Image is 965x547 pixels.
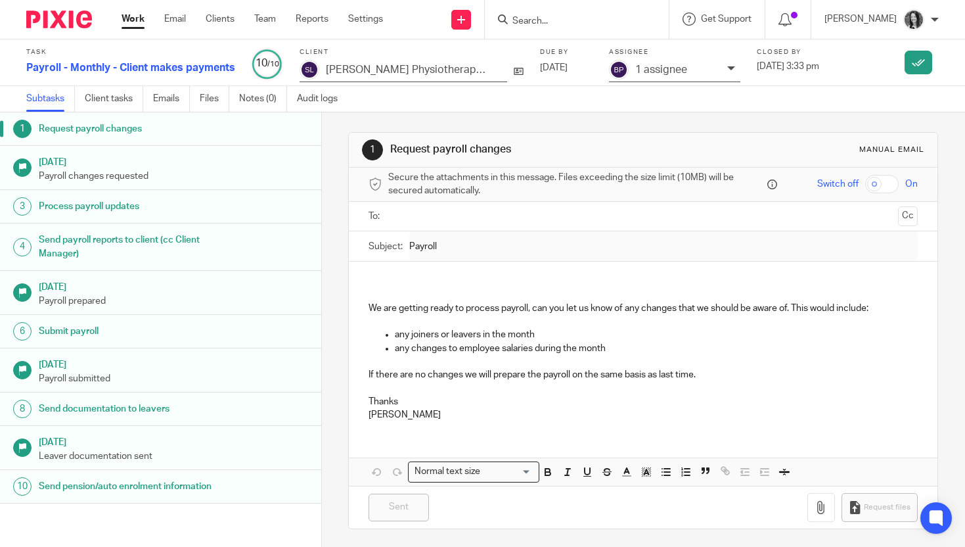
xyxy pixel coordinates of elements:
a: Reports [296,12,328,26]
span: Normal text size [411,465,483,479]
h1: [DATE] [39,153,308,169]
label: To: [369,210,383,223]
div: 10 [252,56,283,71]
h1: [DATE] [39,277,308,294]
div: 1 [362,139,383,160]
span: [DATE] 3:33 pm [757,62,819,71]
div: 10 [13,477,32,496]
p: 1 assignee [635,64,687,76]
button: Request files [842,493,918,523]
span: On [905,178,918,191]
a: Team [254,12,276,26]
img: svg%3E [300,60,319,80]
div: 1 [13,120,32,138]
p: If there are no changes we will prepare the payroll on the same basis as last time. [369,368,918,381]
h1: Send documentation to leavers [39,399,218,419]
div: 4 [13,238,32,256]
span: Secure the attachments in this message. Files exceeding the size limit (10MB) will be secured aut... [388,171,764,198]
p: [PERSON_NAME] [369,408,918,421]
input: Sent [369,494,429,522]
label: Due by [540,48,593,57]
p: Payroll submitted [39,372,308,385]
h1: [DATE] [39,355,308,371]
div: 8 [13,400,32,418]
button: Cc [898,206,918,226]
label: Closed by [757,48,819,57]
p: Payroll changes requested [39,170,308,183]
input: Search [511,16,629,28]
p: [PERSON_NAME] Physiotherapy Ltd [326,64,487,76]
p: We are getting ready to process payroll, can you let us know of any changes that we should be awa... [369,302,918,315]
p: Payroll - Monthly - Client makes payments [26,61,235,74]
h1: Send pension/auto enrolment information [39,477,218,496]
a: Files [200,86,229,112]
a: Client tasks [85,86,143,112]
p: Thanks [369,395,918,408]
span: [DATE] [540,63,568,72]
span: Switch off [817,178,859,191]
img: svg%3E [609,60,629,80]
h1: Submit payroll [39,321,218,341]
div: 3 [13,197,32,216]
div: Search for option [408,462,539,482]
a: Settings [348,12,383,26]
label: Client [300,48,524,57]
h1: Request payroll changes [39,119,218,139]
a: Email [164,12,186,26]
a: Subtasks [26,86,75,112]
div: 6 [13,322,32,341]
input: Search for option [484,465,531,479]
img: Pixie [26,11,92,28]
label: Task [26,48,235,57]
a: Notes (0) [239,86,287,112]
a: Emails [153,86,190,112]
a: Clients [206,12,235,26]
h1: [DATE] [39,433,308,449]
a: Audit logs [297,86,348,112]
h1: Process payroll updates [39,197,218,216]
span: Request files [864,502,910,513]
p: any joiners or leavers in the month [395,328,918,341]
label: Assignee [609,48,740,57]
p: Leaver documentation sent [39,450,308,463]
p: [PERSON_NAME] [824,12,897,26]
p: Payroll prepared [39,295,308,308]
img: brodie%203%20small.jpg [903,9,924,30]
label: Subject: [369,240,403,253]
a: Work [122,12,145,26]
p: any changes to employee salaries during the month [395,342,918,355]
h1: Request payroll changes [390,143,671,156]
h1: Send payroll reports to client (cc Client Manager) [39,230,218,264]
div: Manual email [859,145,924,155]
small: /10 [267,60,279,68]
span: Get Support [701,14,752,24]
